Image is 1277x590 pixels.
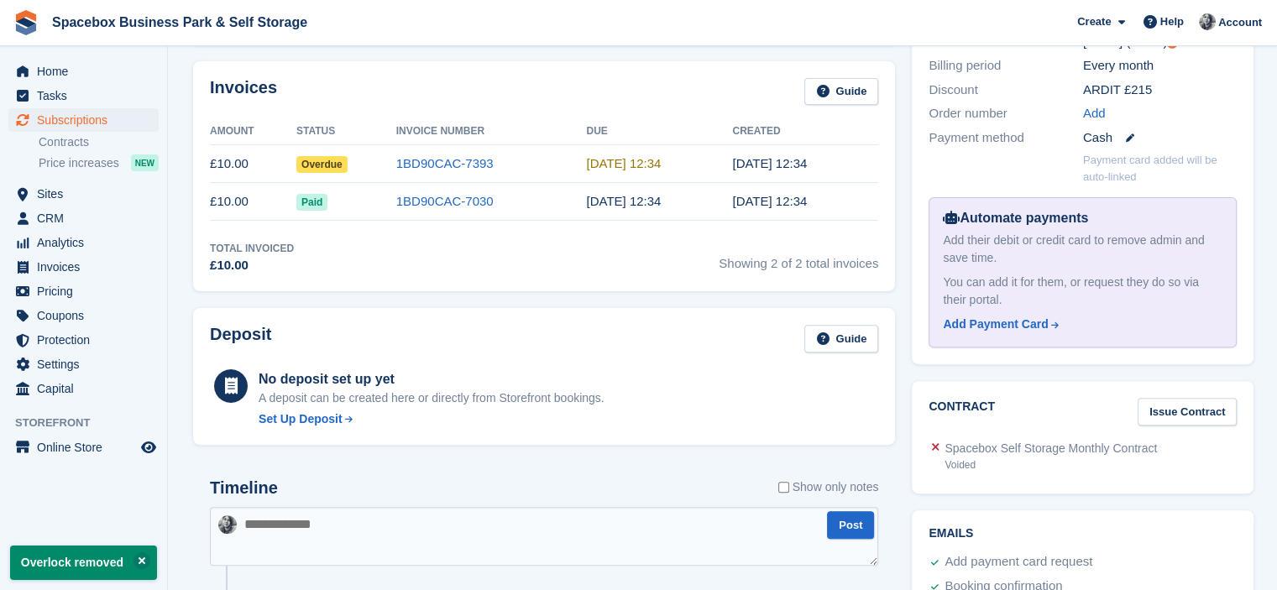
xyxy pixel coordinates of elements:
span: Subscriptions [37,108,138,132]
a: menu [8,255,159,279]
h2: Deposit [210,325,271,352]
th: Created [732,118,878,145]
p: A deposit can be created here or directly from Storefront bookings. [259,389,604,407]
p: Payment card added will be auto-linked [1083,152,1238,185]
input: Show only notes [778,478,789,496]
h2: Emails [929,527,1237,540]
a: Add Payment Card [943,316,1216,333]
div: You can add it for them, or request they do so via their portal. [943,274,1222,309]
span: Tasks [37,84,138,107]
a: menu [8,279,159,303]
th: Status [296,118,396,145]
span: Storefront [15,415,167,431]
div: Total Invoiced [210,241,294,256]
a: menu [8,352,159,376]
span: Invoices [37,255,138,279]
h2: Timeline [210,478,278,498]
div: Every month [1083,56,1238,76]
a: menu [8,436,159,459]
a: Contracts [39,134,159,150]
div: Billing period [929,56,1083,76]
div: Voided [945,457,1157,473]
span: CRM [37,206,138,230]
a: Set Up Deposit [259,410,604,428]
div: Add payment card request [945,552,1092,572]
div: No deposit set up yet [259,369,604,389]
span: Protection [37,328,138,352]
td: £10.00 [210,145,296,183]
time: 2025-07-14 11:34:02 UTC [732,194,807,208]
time: 2025-08-14 11:34:12 UTC [732,156,807,170]
span: Sites [37,182,138,206]
h2: Contract [929,398,995,426]
a: menu [8,231,159,254]
th: Invoice Number [396,118,587,145]
div: Set Up Deposit [259,410,343,428]
time: 2025-07-15 11:34:02 UTC [586,194,661,208]
span: Coupons [37,304,138,327]
img: SUDIPTA VIRMANI [1199,13,1216,30]
div: Discount [929,81,1083,100]
a: Reset [1130,34,1163,49]
span: Overdue [296,156,348,173]
label: Show only notes [778,478,879,496]
a: menu [8,328,159,352]
h2: Invoices [210,78,277,106]
span: Help [1160,13,1184,30]
span: Analytics [37,231,138,254]
div: Add their debit or credit card to remove admin and save time. [943,232,1222,267]
time: 2025-08-15 11:34:02 UTC [586,156,661,170]
th: Due [586,118,732,145]
a: Add [1083,104,1106,123]
span: Paid [296,194,327,211]
span: Create [1077,13,1111,30]
a: menu [8,377,159,400]
div: NEW [131,154,159,171]
div: Order number [929,104,1083,123]
a: menu [8,60,159,83]
div: Spacebox Self Storage Monthly Contract [945,440,1157,457]
a: 1BD90CAC-7030 [396,194,494,208]
div: Payment method [929,128,1083,148]
th: Amount [210,118,296,145]
div: £10.00 [210,256,294,275]
a: Price increases NEW [39,154,159,172]
span: Account [1218,14,1262,31]
div: Automate payments [943,208,1222,228]
div: Add Payment Card [943,316,1048,333]
span: Showing 2 of 2 total invoices [719,241,878,275]
a: Spacebox Business Park & Self Storage [45,8,314,36]
button: Post [827,511,874,539]
a: menu [8,304,159,327]
a: Preview store [139,437,159,457]
a: menu [8,84,159,107]
img: SUDIPTA VIRMANI [218,515,237,534]
a: menu [8,108,159,132]
a: Guide [804,325,878,352]
span: Settings [37,352,138,376]
span: Online Store [37,436,138,459]
a: menu [8,206,159,230]
div: Cash [1083,128,1238,148]
img: stora-icon-8386f47178a22dfd0bd8f6a31ec36ba5ce8667c1dd55bd0f319d3a0aa187defe.svg [13,10,39,35]
a: 1BD90CAC-7393 [396,156,494,170]
div: ARDIT £215 [1083,81,1238,100]
td: £10.00 [210,183,296,221]
span: Capital [37,377,138,400]
span: Pricing [37,279,138,303]
p: Overlock removed [10,546,157,580]
a: menu [8,182,159,206]
a: Guide [804,78,878,106]
div: Tooltip anchor [1164,35,1180,50]
span: Home [37,60,138,83]
span: Price increases [39,155,119,171]
a: Issue Contract [1138,398,1237,426]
